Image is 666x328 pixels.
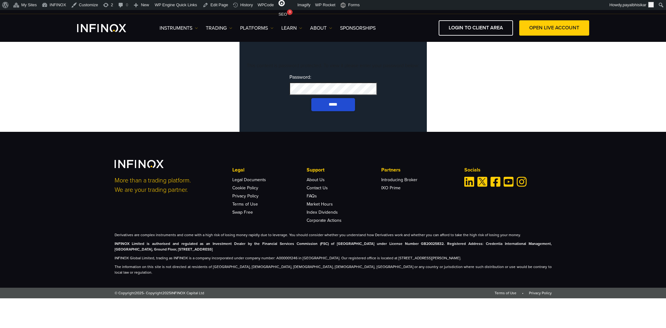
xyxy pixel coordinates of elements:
p: Partners [381,166,456,174]
a: Privacy Policy [232,193,259,199]
p: Support [307,166,381,174]
span: 2025 [135,291,144,295]
a: Swap Free [232,210,253,215]
a: Contact Us [307,185,328,191]
a: Instruments [160,24,198,32]
label: Password: [289,74,377,95]
span: payalbhisikar [623,2,646,7]
p: This content is password protected. To view it please enter your password below: [246,62,421,69]
a: FAQs [307,193,317,199]
a: Corporate Actions [307,218,342,223]
a: SPONSORSHIPS [340,24,376,32]
span: © Copyright - Copyright INFINOX Capital Ltd [115,290,204,296]
p: More than a trading platform. We are your trading partner. [115,176,224,195]
a: Privacy Policy [529,291,552,295]
p: INFINOX Global Limited, trading as INFINOX is a company incorporated under company number: A00000... [115,255,552,261]
strong: INFINOX Limited is authorised and regulated as an Investment Dealer by the Financial Services Com... [115,241,552,251]
a: Youtube [504,177,514,187]
a: IXO Prime [381,185,401,191]
p: The information on this site is not directed at residents of [GEOGRAPHIC_DATA], [DEMOGRAPHIC_DATA... [115,264,552,275]
span: SEO [279,12,287,17]
p: Legal [232,166,307,174]
a: LOGIN TO CLIENT AREA [439,20,513,36]
div: 9 [287,9,293,15]
a: ABOUT [310,24,332,32]
a: OPEN LIVE ACCOUNT [519,20,589,36]
span: • [517,291,528,295]
a: Twitter [477,177,487,187]
a: Instagram [517,177,527,187]
p: Socials [464,166,552,174]
a: TRADING [206,24,232,32]
a: INFINOX Logo [77,24,141,32]
a: Terms of Use [232,201,258,207]
p: Derivatives are complex instruments and come with a high risk of losing money rapidly due to leve... [115,232,552,238]
span: 2025 [162,291,171,295]
a: Learn [281,24,302,32]
a: Cookie Policy [232,185,258,191]
a: Facebook [491,177,501,187]
a: Index Dividends [307,210,338,215]
a: Market Hours [307,201,333,207]
a: PLATFORMS [240,24,274,32]
a: Linkedin [464,177,474,187]
a: About Us [307,177,325,182]
a: Terms of Use [495,291,516,295]
input: Password: [289,82,377,95]
a: Introducing Broker [381,177,417,182]
a: Legal Documents [232,177,266,182]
